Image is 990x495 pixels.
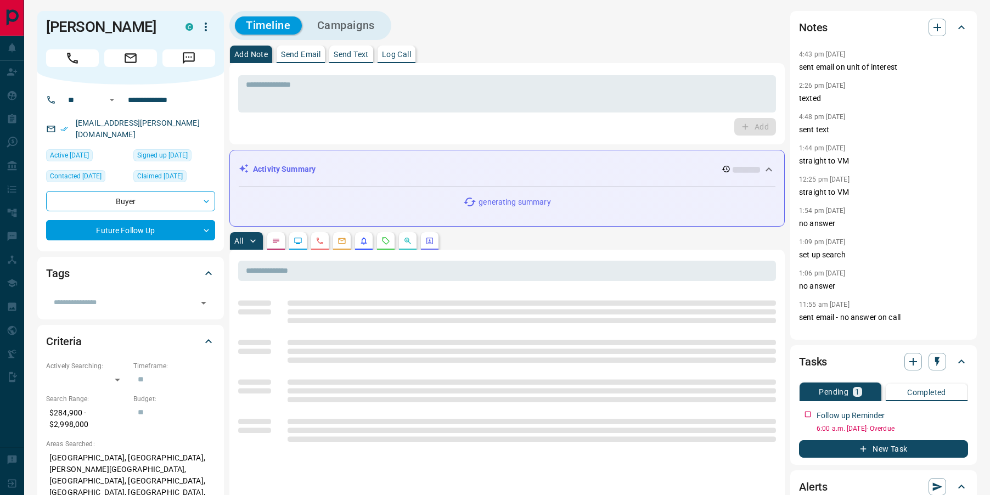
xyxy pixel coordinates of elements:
[235,16,302,35] button: Timeline
[104,49,157,67] span: Email
[185,23,193,31] div: condos.ca
[799,61,968,73] p: sent email on unit of interest
[281,50,320,58] p: Send Email
[799,124,968,136] p: sent text
[799,144,846,152] p: 1:44 pm [DATE]
[425,237,434,245] svg: Agent Actions
[239,159,775,179] div: Activity Summary
[137,171,183,182] span: Claimed [DATE]
[382,50,411,58] p: Log Call
[316,237,324,245] svg: Calls
[306,16,386,35] button: Campaigns
[46,328,215,355] div: Criteria
[60,125,68,133] svg: Email Verified
[819,388,848,396] p: Pending
[479,196,550,208] p: generating summary
[359,237,368,245] svg: Listing Alerts
[799,353,827,370] h2: Tasks
[46,191,215,211] div: Buyer
[855,388,859,396] p: 1
[46,149,128,165] div: Sun Aug 10 2025
[799,155,968,167] p: straight to VM
[46,333,82,350] h2: Criteria
[799,238,846,246] p: 1:09 pm [DATE]
[817,410,885,421] p: Follow up Reminder
[799,50,846,58] p: 4:43 pm [DATE]
[46,361,128,371] p: Actively Searching:
[133,361,215,371] p: Timeframe:
[799,187,968,198] p: straight to VM
[799,249,968,261] p: set up search
[196,295,211,311] button: Open
[817,424,968,434] p: 6:00 a.m. [DATE] - Overdue
[334,50,369,58] p: Send Text
[133,149,215,165] div: Fri Dec 06 2024
[46,404,128,434] p: $284,900 - $2,998,000
[46,170,128,185] div: Sat Jun 21 2025
[294,237,302,245] svg: Lead Browsing Activity
[162,49,215,67] span: Message
[799,332,846,340] p: 2:21 pm [DATE]
[133,394,215,404] p: Budget:
[799,19,828,36] h2: Notes
[799,82,846,89] p: 2:26 pm [DATE]
[799,113,846,121] p: 4:48 pm [DATE]
[799,348,968,375] div: Tasks
[381,237,390,245] svg: Requests
[46,220,215,240] div: Future Follow Up
[799,218,968,229] p: no answer
[50,150,89,161] span: Active [DATE]
[234,237,243,245] p: All
[403,237,412,245] svg: Opportunities
[50,171,102,182] span: Contacted [DATE]
[799,176,850,183] p: 12:25 pm [DATE]
[799,93,968,104] p: texted
[799,207,846,215] p: 1:54 pm [DATE]
[799,312,968,323] p: sent email - no answer on call
[799,440,968,458] button: New Task
[76,119,200,139] a: [EMAIL_ADDRESS][PERSON_NAME][DOMAIN_NAME]
[907,389,946,396] p: Completed
[799,269,846,277] p: 1:06 pm [DATE]
[799,280,968,292] p: no answer
[46,49,99,67] span: Call
[46,18,169,36] h1: [PERSON_NAME]
[105,93,119,106] button: Open
[46,394,128,404] p: Search Range:
[46,439,215,449] p: Areas Searched:
[46,260,215,286] div: Tags
[133,170,215,185] div: Fri Dec 06 2024
[137,150,188,161] span: Signed up [DATE]
[253,164,316,175] p: Activity Summary
[234,50,268,58] p: Add Note
[799,301,850,308] p: 11:55 am [DATE]
[272,237,280,245] svg: Notes
[337,237,346,245] svg: Emails
[46,265,69,282] h2: Tags
[799,14,968,41] div: Notes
